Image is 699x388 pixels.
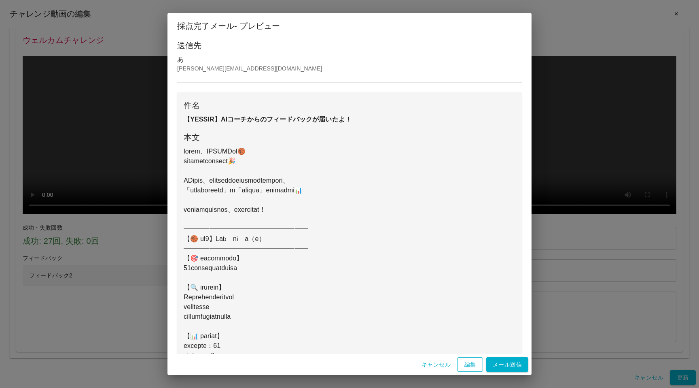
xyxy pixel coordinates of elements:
[184,115,515,124] p: 【YESSIR】AIコーチからのフィードバックが届いたよ！
[457,357,483,372] button: 編集
[184,131,515,144] h6: 本文
[177,55,522,64] p: あ
[418,357,454,372] button: キャンセル
[177,39,522,52] h6: 送信先
[167,13,532,39] h2: 採点完了メール - プレビュー
[486,357,528,372] button: メール送信
[177,64,522,72] p: [PERSON_NAME][EMAIL_ADDRESS][DOMAIN_NAME]
[184,99,515,112] h6: 件名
